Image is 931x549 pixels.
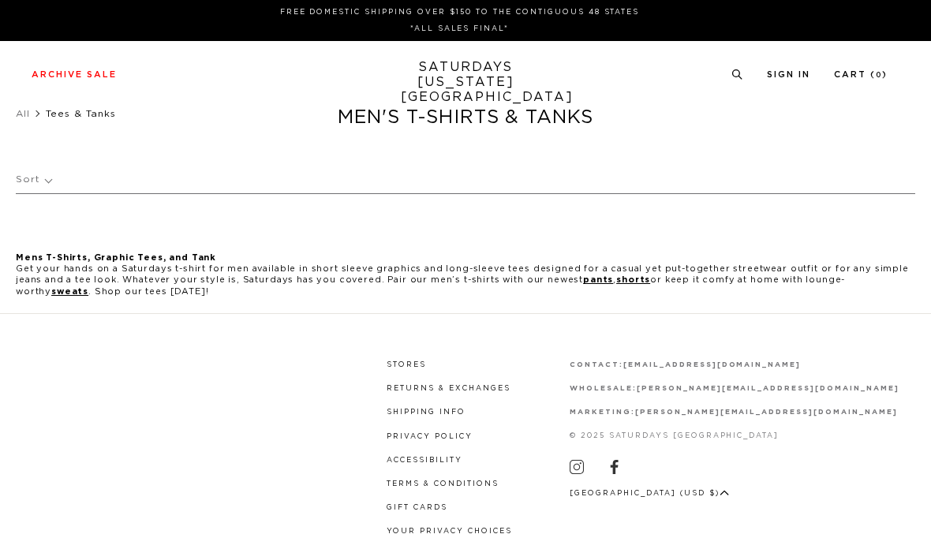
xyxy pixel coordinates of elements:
[583,275,613,284] a: pants
[570,409,635,416] strong: marketing:
[401,60,531,105] a: SATURDAYS[US_STATE][GEOGRAPHIC_DATA]
[387,457,462,464] a: Accessibility
[570,430,899,442] p: © 2025 Saturdays [GEOGRAPHIC_DATA]
[32,70,117,79] a: Archive Sale
[387,361,426,368] a: Stores
[38,23,881,35] p: *ALL SALES FINAL*
[834,70,888,79] a: Cart (0)
[387,528,512,535] a: Your privacy choices
[637,385,899,392] a: [PERSON_NAME][EMAIL_ADDRESS][DOMAIN_NAME]
[876,72,882,79] small: 0
[616,275,650,284] a: shorts
[38,6,881,18] p: FREE DOMESTIC SHIPPING OVER $150 TO THE CONTIGUOUS 48 STATES
[387,480,499,487] a: Terms & Conditions
[387,385,510,392] a: Returns & Exchanges
[767,70,810,79] a: Sign In
[570,385,637,392] strong: wholesale:
[387,433,473,440] a: Privacy Policy
[16,162,51,198] p: Sort
[16,253,216,262] b: Mens T-Shirts, Graphic Tees, and Tank
[570,361,623,368] strong: contact:
[387,409,466,416] a: Shipping Info
[570,487,729,499] button: [GEOGRAPHIC_DATA] (USD $)
[387,504,447,511] a: Gift Cards
[635,409,898,416] a: [PERSON_NAME][EMAIL_ADDRESS][DOMAIN_NAME]
[623,361,801,368] a: [EMAIL_ADDRESS][DOMAIN_NAME]
[51,287,88,296] a: sweats
[46,109,116,118] span: Tees & Tanks
[16,109,30,118] a: All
